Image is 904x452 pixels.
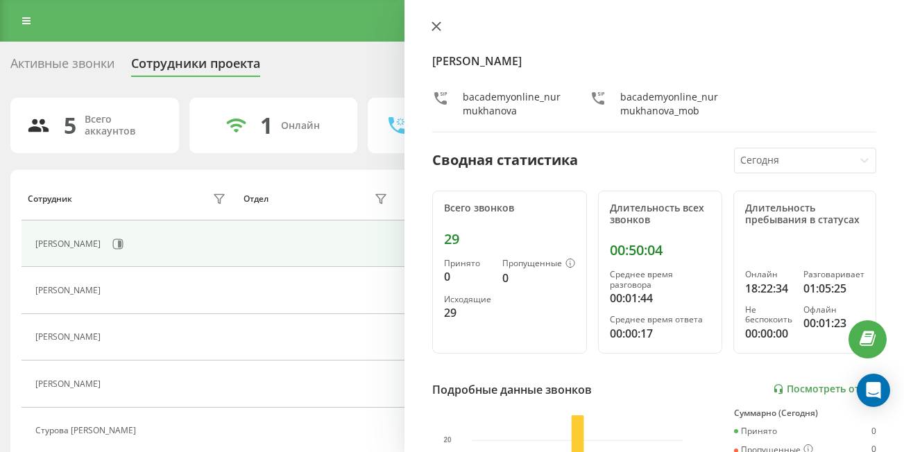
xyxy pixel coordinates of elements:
div: Cтурова [PERSON_NAME] [35,426,139,435]
div: Онлайн [745,270,792,279]
div: Всего звонков [444,202,575,214]
div: 29 [444,231,575,247]
div: Принято [444,259,491,268]
div: 0 [444,268,491,285]
div: Сотрудник [28,194,72,204]
div: 5 [64,112,76,139]
div: bacademyonline_nurmukhanova_mob [620,90,719,118]
div: 0 [871,426,876,436]
div: [PERSON_NAME] [35,332,104,342]
div: Активные звонки [10,56,114,78]
a: Посмотреть отчет [773,383,876,395]
div: 00:00:17 [610,325,710,342]
div: 00:00:00 [745,325,792,342]
div: Пропущенные [502,259,575,270]
div: 0 [502,270,575,286]
div: 1 [260,112,273,139]
text: 20 [443,436,452,444]
div: 00:01:44 [610,290,710,306]
div: bacademyonline_nurmukhanova [463,90,562,118]
div: 29 [444,304,491,321]
div: Длительность пребывания в статусах [745,202,864,226]
div: Онлайн [281,120,320,132]
div: Сводная статистика [432,150,578,171]
div: Длительность всех звонков [610,202,710,226]
div: 00:50:04 [610,242,710,259]
div: Разговаривает [803,270,864,279]
div: 00:01:23 [803,315,864,331]
div: Open Intercom Messenger [857,374,890,407]
div: Принято [734,426,777,436]
div: Не беспокоить [745,305,792,325]
div: Суммарно (Сегодня) [734,408,876,418]
div: Среднее время ответа [610,315,710,324]
div: Отдел [244,194,268,204]
div: Офлайн [803,305,864,315]
div: [PERSON_NAME] [35,379,104,389]
div: 01:05:25 [803,280,864,297]
div: 18:22:34 [745,280,792,297]
div: Исходящие [444,295,491,304]
div: Среднее время разговора [610,270,710,290]
div: Сотрудники проекта [131,56,260,78]
h4: [PERSON_NAME] [432,53,876,69]
div: Подробные данные звонков [432,381,592,398]
div: Всего аккаунтов [85,114,162,137]
div: [PERSON_NAME] [35,286,104,295]
div: [PERSON_NAME] [35,239,104,249]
